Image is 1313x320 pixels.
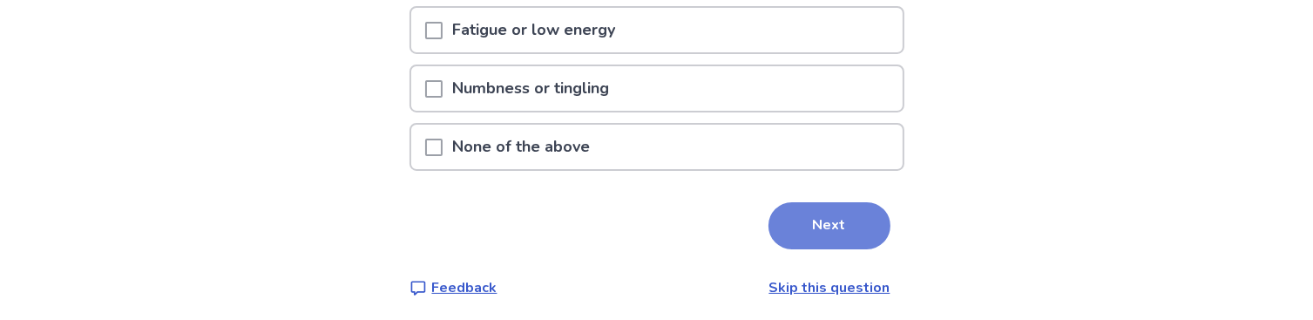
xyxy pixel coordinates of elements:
a: Skip this question [769,278,890,297]
button: Next [768,202,890,249]
a: Feedback [409,277,497,298]
p: None of the above [443,125,601,169]
p: Feedback [432,277,497,298]
p: Fatigue or low energy [443,8,626,52]
p: Numbness or tingling [443,66,620,111]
